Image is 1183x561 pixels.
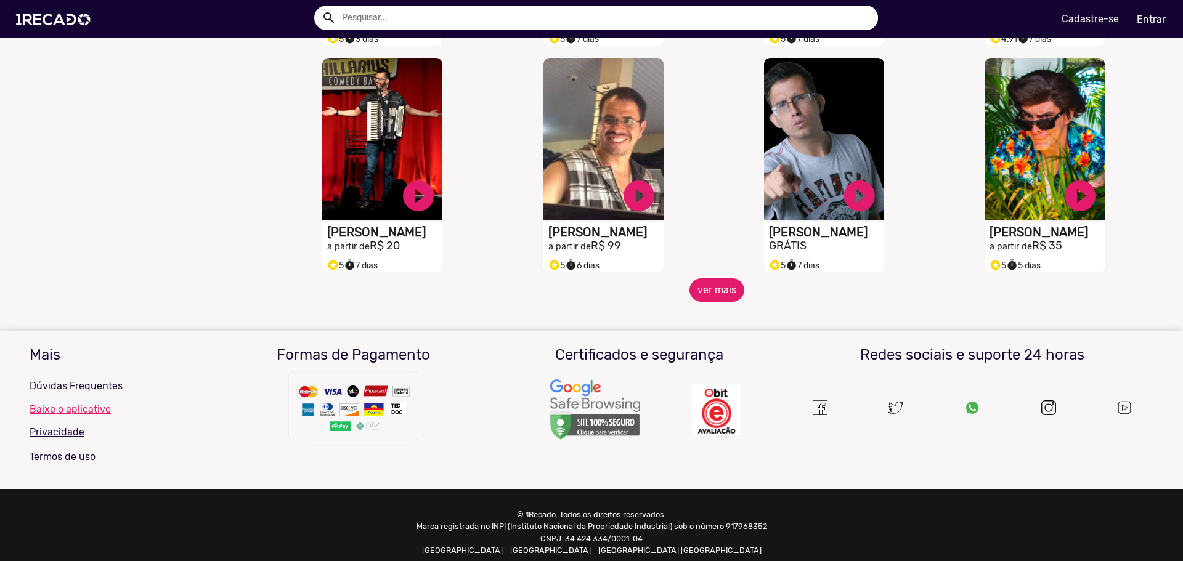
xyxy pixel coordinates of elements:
[1006,259,1018,271] small: timer
[412,509,772,556] p: © 1Recado. Todos os direitos reservados. Marca registrada no INPI (Instituto Nacional da Propried...
[888,400,903,415] img: twitter.svg
[786,33,797,44] small: timer
[786,34,819,44] span: 7 dias
[286,369,421,449] img: Um recado,1Recado,1 recado,vídeo de famosos,site para pagar famosos,vídeos e lives exclusivas de ...
[327,259,339,271] small: stars
[764,58,884,220] video: S1RECADO vídeos dedicados para fãs e empresas
[769,33,781,44] small: stars
[1017,33,1029,44] small: timer
[786,260,819,271] span: 7 dias
[620,177,657,214] a: play_circle_filled
[990,241,1032,252] small: a partir de
[317,6,339,28] button: Example home icon
[333,6,878,30] input: Pesquisar...
[692,384,741,435] img: Um recado,1Recado,1 recado,vídeo de famosos,site para pagar famosos,vídeos e lives exclusivas de ...
[990,34,1017,44] span: 4.91
[548,240,664,253] h2: R$ 99
[548,256,560,271] i: Selo super talento
[990,240,1105,253] h2: R$ 35
[1041,400,1056,415] img: instagram.svg
[220,346,487,364] h3: Formas de Pagamento
[322,58,442,220] video: S1RECADO vídeos dedicados para fãs e empresas
[769,260,786,271] span: 5
[769,259,781,271] small: stars
[1116,400,1132,416] img: Um recado,1Recado,1 recado,vídeo de famosos,site para pagar famosos,vídeos e lives exclusivas de ...
[769,240,884,253] h2: GRÁTIS
[327,241,370,252] small: a partir de
[565,260,600,271] span: 6 dias
[344,259,356,271] small: timer
[344,256,356,271] i: timer
[965,400,980,415] img: Um recado,1Recado,1 recado,vídeo de famosos,site para pagar famosos,vídeos e lives exclusivas de ...
[327,240,442,253] h2: R$ 20
[565,256,577,271] i: timer
[549,379,641,442] img: Um recado,1Recado,1 recado,vídeo de famosos,site para pagar famosos,vídeos e lives exclusivas de ...
[841,177,878,214] a: play_circle_filled
[548,241,591,252] small: a partir de
[1129,9,1174,30] a: Entrar
[548,260,565,271] span: 5
[990,259,1001,271] small: stars
[985,58,1105,220] video: S1RECADO vídeos dedicados para fãs e empresas
[990,225,1105,240] h1: [PERSON_NAME]
[786,259,797,271] small: timer
[548,225,664,240] h1: [PERSON_NAME]
[30,425,201,440] p: Privacidade
[1062,177,1099,214] a: play_circle_filled
[786,256,797,271] i: timer
[1006,256,1018,271] i: timer
[344,260,378,271] span: 7 dias
[769,256,781,271] i: Selo super talento
[565,259,577,271] small: timer
[990,33,1001,44] small: stars
[1062,13,1119,25] u: Cadastre-se
[506,346,773,364] h3: Certificados e segurança
[30,346,201,364] h3: Mais
[689,278,744,302] button: ver mais
[327,256,339,271] i: Selo super talento
[990,256,1001,271] i: Selo super talento
[813,400,827,415] img: Um recado,1Recado,1 recado,vídeo de famosos,site para pagar famosos,vídeos e lives exclusivas de ...
[30,403,201,415] a: Baixe o aplicativo
[543,58,664,220] video: S1RECADO vídeos dedicados para fãs e empresas
[1006,260,1041,271] span: 5 dias
[990,260,1006,271] span: 5
[791,346,1153,364] h3: Redes sociais e suporte 24 horas
[30,379,201,394] p: Dúvidas Frequentes
[30,450,201,464] p: Termos de uso
[327,225,442,240] h1: [PERSON_NAME]
[769,225,884,240] h1: [PERSON_NAME]
[322,10,336,25] mat-icon: Example home icon
[548,259,560,271] small: stars
[327,260,344,271] span: 5
[769,34,786,44] span: 5
[400,177,437,214] a: play_circle_filled
[1017,34,1051,44] span: 7 dias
